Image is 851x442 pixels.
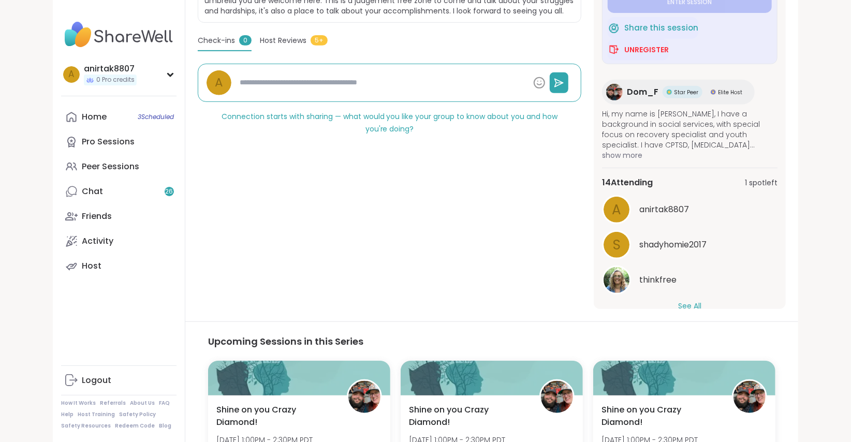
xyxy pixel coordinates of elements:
[602,230,777,259] a: sshadyhomie2017
[82,235,113,247] div: Activity
[239,35,252,46] span: 0
[208,334,775,348] h3: Upcoming Sessions in this Series
[627,86,658,98] span: Dom_F
[198,35,235,46] span: Check-ins
[606,84,623,100] img: Dom_F
[711,90,716,95] img: Elite Host
[602,150,777,160] span: show more
[639,203,689,216] span: anirtak8807
[745,178,777,188] span: 1 spot left
[409,404,528,429] span: Shine on you Crazy Diamond!
[674,89,698,96] span: Star Peer
[82,111,107,123] div: Home
[61,129,177,154] a: Pro Sessions
[159,400,170,407] a: FAQ
[61,204,177,229] a: Friends
[608,22,620,34] img: ShareWell Logomark
[613,235,621,255] span: s
[138,113,174,121] span: 3 Scheduled
[260,35,306,46] span: Host Reviews
[639,274,677,286] span: thinkfree
[115,422,155,430] a: Redeem Code
[602,109,777,150] span: Hi, my name is [PERSON_NAME], I have a background in social services, with special focus on recov...
[119,411,156,418] a: Safety Policy
[602,266,777,294] a: thinkfreethinkfree
[166,187,173,196] span: 26
[61,411,74,418] a: Help
[159,422,171,430] a: Blog
[608,43,620,56] img: ShareWell Logomark
[61,400,96,407] a: How It Works
[61,368,177,393] a: Logout
[100,400,126,407] a: Referrals
[82,211,112,222] div: Friends
[61,154,177,179] a: Peer Sessions
[61,422,111,430] a: Safety Resources
[608,17,698,39] button: Share this session
[602,80,755,105] a: Dom_FDom_FStar PeerStar PeerElite HostElite Host
[61,229,177,254] a: Activity
[639,239,707,251] span: shadyhomie2017
[82,136,135,148] div: Pro Sessions
[82,161,139,172] div: Peer Sessions
[602,195,777,224] a: aanirtak8807
[82,375,111,386] div: Logout
[541,381,573,413] img: Dom_F
[82,186,103,197] div: Chat
[216,404,335,429] span: Shine on you Crazy Diamond!
[718,89,742,96] span: Elite Host
[602,176,653,189] span: 14 Attending
[608,39,669,61] button: Unregister
[61,17,177,53] img: ShareWell Nav Logo
[601,404,721,429] span: Shine on you Crazy Diamond!
[84,63,137,75] div: anirtak8807
[604,267,629,293] img: thinkfree
[311,35,328,46] span: 5+
[667,90,672,95] img: Star Peer
[733,381,766,413] img: Dom_F
[61,105,177,129] a: Home3Scheduled
[69,68,75,81] span: a
[612,200,621,220] span: a
[96,76,135,84] span: 0 Pro credits
[61,179,177,204] a: Chat26
[61,254,177,278] a: Host
[215,73,223,92] span: a
[82,260,101,272] div: Host
[624,22,698,34] span: Share this session
[624,45,669,55] span: Unregister
[78,411,115,418] a: Host Training
[678,301,701,312] button: See All
[222,111,558,134] span: Connection starts with sharing — what would you like your group to know about you and how you're ...
[130,400,155,407] a: About Us
[348,381,380,413] img: Dom_F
